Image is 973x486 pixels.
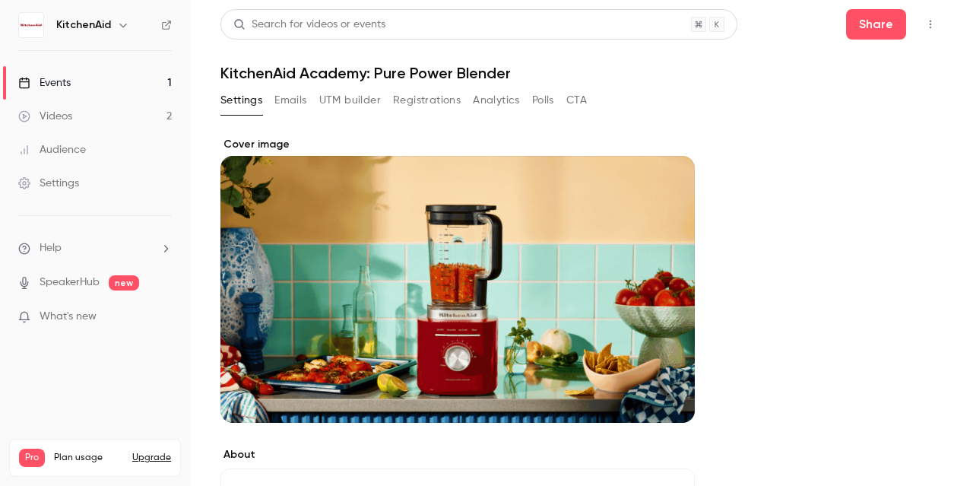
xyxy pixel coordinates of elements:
img: KitchenAid [19,13,43,37]
span: Plan usage [54,452,123,464]
button: Upgrade [132,452,171,464]
span: new [109,275,139,291]
div: Videos [18,109,72,124]
div: Audience [18,142,86,157]
button: Emails [274,88,306,113]
button: Polls [532,88,554,113]
label: About [220,447,695,462]
a: SpeakerHub [40,275,100,291]
div: Settings [18,176,79,191]
iframe: Noticeable Trigger [154,310,172,324]
li: help-dropdown-opener [18,240,172,256]
div: Events [18,75,71,91]
span: Pro [19,449,45,467]
section: Cover image [220,137,695,423]
h6: KitchenAid [56,17,111,33]
button: Share [846,9,906,40]
button: Registrations [393,88,461,113]
span: Help [40,240,62,256]
h1: KitchenAid Academy: Pure Power Blender [220,64,943,82]
button: CTA [566,88,587,113]
button: Settings [220,88,262,113]
button: Analytics [473,88,520,113]
label: Cover image [220,137,695,152]
button: UTM builder [319,88,381,113]
span: What's new [40,309,97,325]
div: Search for videos or events [233,17,385,33]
